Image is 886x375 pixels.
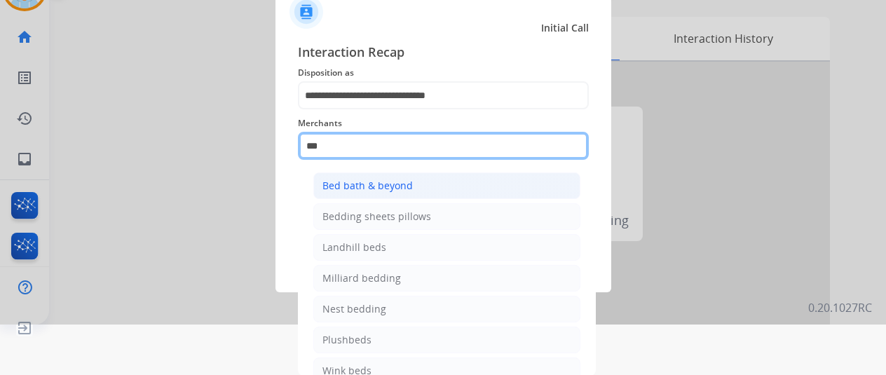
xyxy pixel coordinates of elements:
[298,42,589,64] span: Interaction Recap
[298,115,589,132] span: Merchants
[322,271,401,285] div: Milliard bedding
[322,240,386,254] div: Landhill beds
[541,21,589,35] span: Initial Call
[808,299,872,316] p: 0.20.1027RC
[322,333,372,347] div: Plushbeds
[322,179,413,193] div: Bed bath & beyond
[322,210,431,224] div: Bedding sheets pillows
[298,64,589,81] span: Disposition as
[322,302,386,316] div: Nest bedding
